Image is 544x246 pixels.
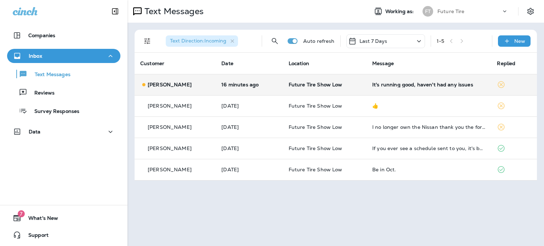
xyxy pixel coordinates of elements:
span: Message [372,60,394,67]
p: Reviews [27,90,55,97]
div: It's running good, haven't had any issues [372,82,486,87]
div: If you ever see a schedule sent to you, it's because I booked it for us. If you don't want to do ... [372,145,486,151]
span: Text Direction : Incoming [170,38,226,44]
span: What's New [21,215,58,224]
p: [PERSON_NAME] [148,124,192,130]
div: 👍 [372,103,486,109]
p: Inbox [29,53,42,59]
p: Sep 10, 2025 10:50 AM [221,82,277,87]
span: Future Tire Show Low [289,81,342,88]
button: Data [7,125,120,139]
button: Collapse Sidebar [105,4,125,18]
button: Companies [7,28,120,42]
p: [PERSON_NAME] [148,145,192,151]
span: Customer [140,60,164,67]
button: Survey Responses [7,103,120,118]
span: Future Tire Show Low [289,166,342,173]
div: I no longer own the Nissan thank you the for the offer doe hagd [372,124,486,130]
span: Future Tire Show Low [289,124,342,130]
span: Support [21,232,49,241]
p: Text Messages [142,6,204,17]
button: Filters [140,34,154,48]
span: Replied [497,60,515,67]
div: Be in Oct. [372,167,486,172]
button: Settings [524,5,537,18]
span: Working as: [385,8,415,15]
button: 7What's New [7,211,120,225]
p: Companies [28,33,55,38]
p: Text Messages [28,71,70,78]
button: Support [7,228,120,242]
p: Sep 5, 2025 09:13 AM [221,145,277,151]
div: FT [423,6,433,17]
button: Search Messages [268,34,282,48]
span: Location [289,60,309,67]
button: Reviews [7,85,120,100]
p: Data [29,129,41,135]
p: Auto refresh [303,38,335,44]
p: Last 7 Days [359,38,387,44]
span: Date [221,60,233,67]
div: Text Direction:Incoming [166,35,238,47]
span: Future Tire Show Low [289,103,342,109]
p: Future Tire [437,8,465,14]
button: Inbox [7,49,120,63]
p: New [514,38,525,44]
span: 7 [18,210,25,217]
p: [PERSON_NAME] [148,103,192,109]
p: [PERSON_NAME] [148,82,192,87]
p: Sep 8, 2025 09:03 AM [221,124,277,130]
p: [PERSON_NAME] [148,167,192,172]
p: Sep 9, 2025 10:29 AM [221,103,277,109]
p: Survey Responses [27,108,79,115]
div: 1 - 5 [437,38,444,44]
p: Sep 5, 2025 08:40 AM [221,167,277,172]
button: Text Messages [7,67,120,81]
span: Future Tire Show Low [289,145,342,151]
